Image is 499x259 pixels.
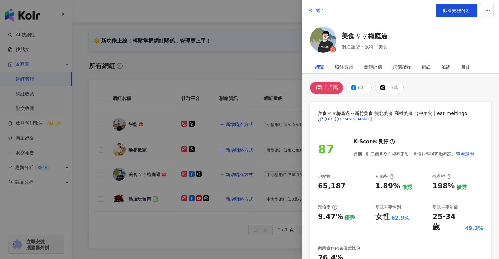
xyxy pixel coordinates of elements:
[378,138,388,145] div: 良好
[393,60,411,73] div: 詢價紀錄
[342,43,387,50] span: 網紅類型：飲料 · 美食
[443,8,470,13] span: 觀看完整分析
[358,83,366,92] div: 611
[318,140,334,159] div: 87
[342,31,387,41] a: 美食ㄘㄘ梅庭過
[316,8,325,13] span: 返回
[346,82,372,94] button: 611
[375,212,390,222] div: 女性
[375,82,404,94] button: 1.7萬
[310,27,336,53] img: KOL Avatar
[461,60,470,73] div: 自訂
[318,181,346,191] div: 65,187
[436,4,477,17] a: 觀看完整分析
[353,147,475,160] div: 近期一到三個月發文頻率正常，且漲粉率與互動率高。
[318,204,337,210] div: 漲粉率
[318,174,331,179] div: 追蹤數
[402,184,412,191] div: 優秀
[324,83,338,92] div: 6.5萬
[441,60,450,73] div: 足跡
[315,60,324,73] div: 總覽
[432,204,458,210] div: 受眾主要年齡
[391,214,410,222] div: 62.9%
[318,110,483,117] span: 美食ㄘㄘ梅庭過～新竹美食 雙北美食 高雄美食 台中美食 | eat_meitingo
[386,83,398,92] div: 1.7萬
[456,147,475,160] button: 查看說明
[432,212,463,232] div: 25-34 歲
[375,204,401,210] div: 受眾主要性別
[375,181,400,191] div: 1.89%
[310,27,336,55] a: KOL Avatar
[465,225,483,232] div: 49.3%
[318,116,483,122] a: [URL][DOMAIN_NAME]
[375,174,395,179] div: 互動率
[318,212,343,222] div: 9.47%
[456,151,474,157] span: 查看說明
[324,116,372,122] div: [URL][DOMAIN_NAME]
[310,82,343,94] button: 6.5萬
[307,4,325,17] button: 返回
[344,214,355,222] div: 優秀
[432,174,452,179] div: 觀看率
[335,60,353,73] div: 聯絡資訊
[432,181,455,191] div: 198%
[318,245,361,251] div: 商業合作內容覆蓋比例
[353,138,395,145] div: K-Score :
[364,60,382,73] div: 合作評價
[456,184,467,191] div: 優秀
[422,60,431,73] div: 備註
